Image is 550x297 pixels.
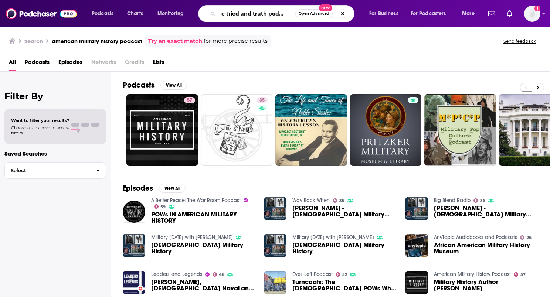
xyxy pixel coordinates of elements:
a: Mike Guardia - African American Military History [434,205,538,218]
a: Lists [153,56,164,71]
button: Select [4,162,106,179]
span: For Business [369,8,398,19]
a: Charts [122,8,147,20]
a: POWs IN AMERICAN MILITARY HISTORY [151,211,255,224]
span: Podcasts [92,8,113,19]
p: Saved Searches [4,150,106,157]
a: Big Blend Radio [434,197,471,204]
span: Charts [127,8,143,19]
span: [PERSON_NAME], [DEMOGRAPHIC_DATA] Naval and Military History [151,279,255,291]
button: open menu [86,8,123,20]
span: 36 [480,199,485,202]
span: 57 [520,273,526,276]
a: 35 [333,198,344,203]
img: Mike Guardia - African American Military History [264,197,287,220]
img: Podchaser - Follow, Share and Rate Podcasts [6,7,77,21]
span: [PERSON_NAME] - [DEMOGRAPHIC_DATA] Military History [292,205,397,218]
span: For Podcasters [411,8,446,19]
a: Turncoats: The American POWs Who Joined Their Captors [Radical Military History] [292,279,397,291]
span: New [319,4,332,11]
a: Show notifications dropdown [504,7,515,20]
span: [PERSON_NAME] - [DEMOGRAPHIC_DATA] Military History [434,205,538,218]
a: 35 [201,94,273,166]
span: Monitoring [157,8,184,19]
span: 35 [259,97,265,104]
span: 59 [160,205,166,209]
a: Mike Guardia - African American Military History [292,205,397,218]
a: 36 [473,198,485,203]
img: Turncoats: The American POWs Who Joined Their Captors [Radical Military History] [264,271,287,294]
img: African American Military History Museum [405,234,428,257]
img: African American Military History [123,234,145,257]
button: Open AdvancedNew [295,9,333,18]
a: A Better Peace: The War Room Podcast [151,197,241,204]
span: [DEMOGRAPHIC_DATA] Military History [292,242,397,255]
a: African American Military History Museum [434,242,538,255]
a: Try an exact match [148,37,202,45]
span: Credits [125,56,144,71]
img: Military History Author Jay Wertz [405,271,428,294]
a: 59 [154,204,166,209]
a: Dr. Craig Symonds, American Naval and Military History [151,279,255,291]
span: 26 [527,236,532,239]
h2: Podcasts [123,81,155,90]
a: Way Back When [292,197,330,204]
img: Mike Guardia - African American Military History [405,197,428,220]
a: Leaders and Legends [151,271,202,277]
a: Episodes [58,56,82,71]
span: for more precise results [204,37,268,45]
a: Military History Author Jay Wertz [434,279,538,291]
button: open menu [152,8,193,20]
button: View All [159,184,186,193]
input: Search podcasts, credits, & more... [218,8,295,20]
span: 57 [187,97,192,104]
span: Choose a tab above to access filters. [11,125,69,136]
span: Want to filter your results? [11,118,69,123]
a: 46 [213,272,225,277]
a: American Military History Podcast [434,271,511,277]
button: Send feedback [501,38,538,44]
span: Military History Author [PERSON_NAME] [434,279,538,291]
a: EpisodesView All [123,184,186,193]
span: Logged in as KSteele [524,6,540,22]
img: POWs IN AMERICAN MILITARY HISTORY [123,201,145,223]
img: Dr. Craig Symonds, American Naval and Military History [123,271,145,294]
a: 57 [126,94,198,166]
a: 52 [336,272,347,277]
h2: Episodes [123,184,153,193]
svg: Add a profile image [534,6,540,11]
a: Military Monday with Mike Guardia [151,234,233,240]
a: Podcasts [25,56,50,71]
span: 46 [219,273,224,276]
a: 57 [184,97,195,103]
a: Military Monday with Mike Guardia [292,234,374,240]
a: AnyTopic Audiobooks and Podcasts [434,234,517,240]
a: 26 [520,235,532,240]
a: 35 [257,97,268,103]
span: More [462,8,475,19]
a: African American Military History [292,242,397,255]
button: open menu [457,8,484,20]
a: African American Military History [151,242,255,255]
span: Turncoats: The [DEMOGRAPHIC_DATA] POWs Who Joined Their Captors [Radical Military History] [292,279,397,291]
span: [DEMOGRAPHIC_DATA] Military History [151,242,255,255]
button: Show profile menu [524,6,540,22]
a: All [9,56,16,71]
a: African American Military History [264,234,287,257]
span: Select [5,168,90,173]
a: PodcastsView All [123,81,187,90]
button: View All [160,81,187,90]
